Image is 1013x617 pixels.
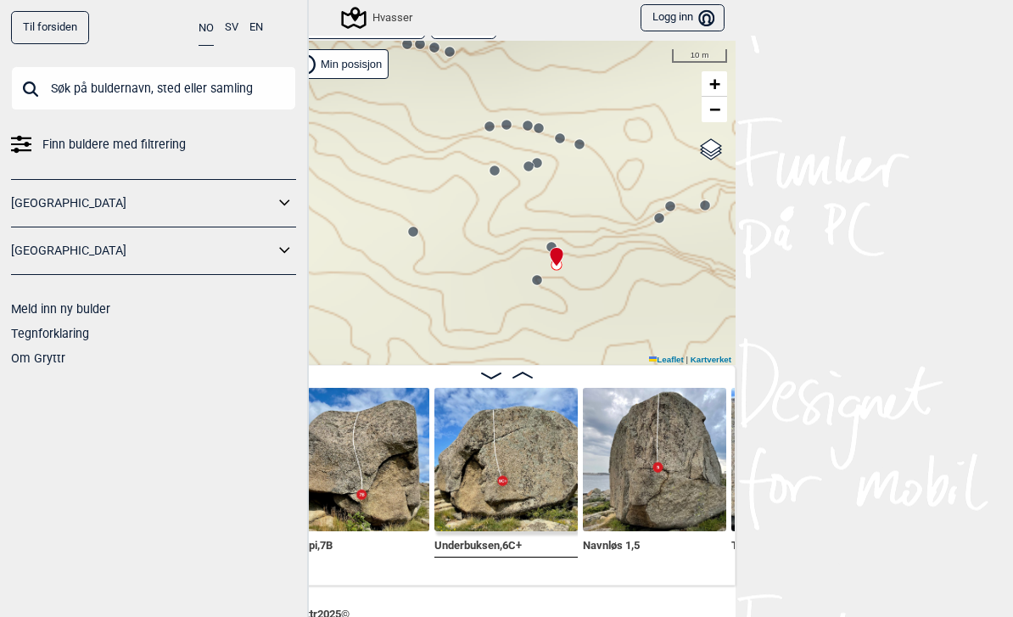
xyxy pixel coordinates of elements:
[434,388,578,531] img: Underbuksen 210802
[434,536,522,552] span: Underbuksen , 6C+
[11,351,65,365] a: Om Gryttr
[695,131,727,168] a: Layers
[583,536,640,552] span: Navnløs 1 , 5
[11,302,110,316] a: Meld inn ny bulder
[11,66,296,110] input: Søk på buldernavn, sted eller samling
[583,388,726,531] img: Navnlos 1 210802
[11,11,89,44] a: Til forsiden
[702,71,727,97] a: Zoom in
[199,11,214,46] button: NO
[641,4,725,32] button: Logg inn
[288,49,389,79] div: Vis min posisjon
[649,355,684,364] a: Leaflet
[11,238,274,263] a: [GEOGRAPHIC_DATA]
[225,11,238,44] button: SV
[731,536,781,552] span: Tresko , 5+
[11,132,296,157] a: Finn buldere med filtrering
[702,97,727,122] a: Zoom out
[11,327,89,340] a: Tegnforklaring
[344,8,412,28] div: Hvasser
[709,73,720,94] span: +
[731,388,875,531] img: Tresko
[286,536,333,552] span: Hampi , 7B
[42,132,186,157] span: Finn buldere med filtrering
[249,11,263,44] button: EN
[686,355,688,364] span: |
[11,191,274,216] a: [GEOGRAPHIC_DATA]
[286,388,429,531] img: Hampi 210802
[672,49,727,63] div: 10 m
[709,98,720,120] span: −
[691,355,731,364] a: Kartverket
